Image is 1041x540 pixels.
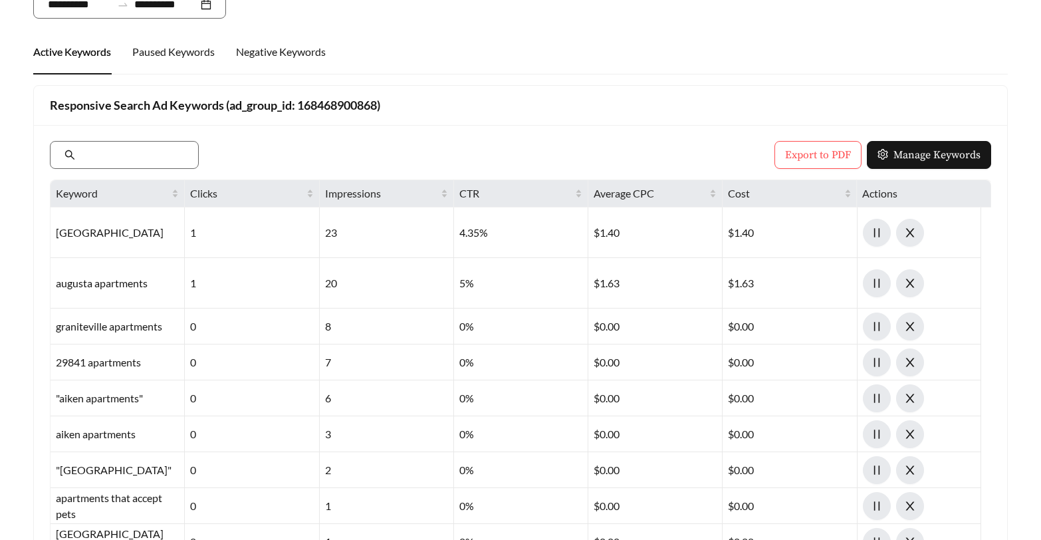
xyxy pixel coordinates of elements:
[320,309,454,344] div: 8
[51,416,185,452] div: aiken apartments
[785,147,851,163] span: Export to PDF
[863,456,891,484] button: pause
[185,344,319,380] div: 0
[863,492,891,520] button: pause
[454,344,588,380] div: 0%
[56,186,169,202] span: Keyword
[588,309,723,344] div: $0.00
[588,344,723,380] div: $0.00
[863,348,891,376] button: pause
[863,313,891,340] button: pause
[896,269,924,297] button: close
[723,452,857,488] div: $0.00
[896,348,924,376] button: close
[774,141,862,169] button: Export to PDF
[325,186,438,202] span: Impressions
[863,384,891,412] button: pause
[896,313,924,340] button: close
[190,186,303,202] span: Clicks
[896,492,924,520] button: close
[454,207,588,258] div: 4.35%
[864,500,890,512] span: pause
[185,258,319,309] div: 1
[864,392,890,404] span: pause
[897,321,923,333] span: close
[897,428,923,440] span: close
[864,321,890,333] span: pause
[864,227,890,239] span: pause
[863,269,891,297] button: pause
[588,416,723,452] div: $0.00
[897,277,923,289] span: close
[185,452,319,488] div: 0
[863,219,891,247] button: pause
[320,344,454,380] div: 7
[897,392,923,404] span: close
[454,452,588,488] div: 0%
[897,500,923,512] span: close
[185,488,319,524] div: 0
[588,207,723,258] div: $1.40
[588,380,723,416] div: $0.00
[896,384,924,412] button: close
[897,356,923,368] span: close
[594,186,707,202] span: Average CPC
[185,416,319,452] div: 0
[723,380,857,416] div: $0.00
[51,488,185,524] div: apartments that accept pets
[454,416,588,452] div: 0%
[723,488,857,524] div: $0.00
[728,186,841,202] span: Cost
[723,416,857,452] div: $0.00
[896,420,924,448] button: close
[863,420,891,448] button: pause
[51,258,185,309] div: augusta apartments
[897,227,923,239] span: close
[320,416,454,452] div: 3
[864,464,890,476] span: pause
[454,258,588,309] div: 5%
[320,488,454,524] div: 1
[864,428,890,440] span: pause
[50,98,380,112] strong: Responsive Search Ad Keywords (ad_group_id: 168468900868)
[454,309,588,344] div: 0%
[236,44,326,60] div: Negative Keywords
[459,187,479,200] span: CTR
[864,356,890,368] span: pause
[454,380,588,416] div: 0%
[51,207,185,258] div: [GEOGRAPHIC_DATA]
[897,464,923,476] span: close
[723,207,857,258] div: $1.40
[857,180,991,207] th: Actions
[320,380,454,416] div: 6
[877,149,888,162] span: setting
[723,258,857,309] div: $1.63
[723,309,857,344] div: $0.00
[64,150,75,160] span: search
[723,344,857,380] div: $0.00
[864,277,890,289] span: pause
[588,452,723,488] div: $0.00
[588,488,723,524] div: $0.00
[51,380,185,416] div: "aiken apartments"
[185,380,319,416] div: 0
[893,147,981,163] span: Manage Keywords
[185,207,319,258] div: 1
[51,452,185,488] div: "[GEOGRAPHIC_DATA]"
[320,452,454,488] div: 2
[33,44,111,60] div: Active Keywords
[185,309,319,344] div: 0
[320,258,454,309] div: 20
[132,44,215,60] div: Paused Keywords
[896,219,924,247] button: close
[896,456,924,484] button: close
[51,309,185,344] div: graniteville apartments
[320,207,454,258] div: 23
[588,258,723,309] div: $1.63
[51,344,185,380] div: 29841 apartments
[867,141,991,169] button: settingManage Keywords
[454,488,588,524] div: 0%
